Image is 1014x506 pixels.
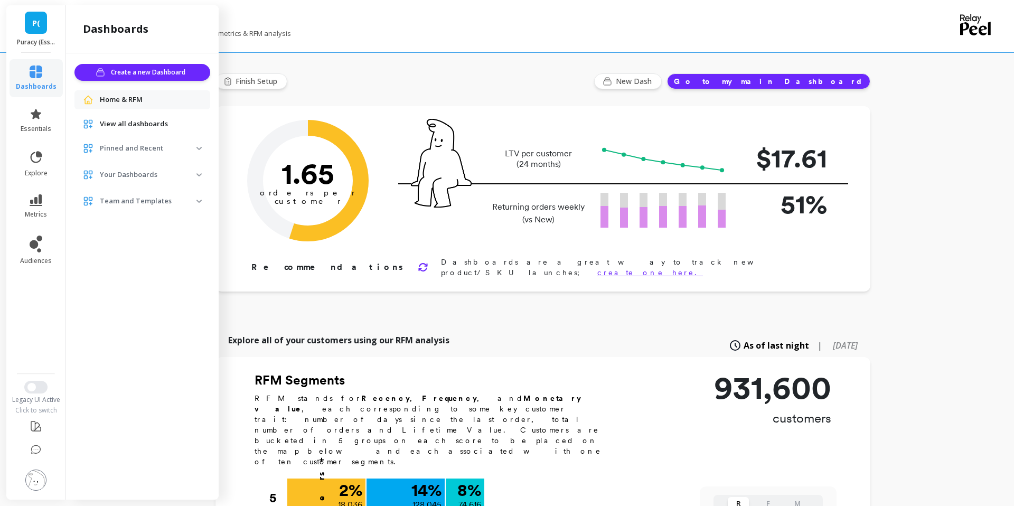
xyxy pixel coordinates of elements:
p: LTV per customer (24 months) [489,148,588,170]
button: Finish Setup [215,73,287,89]
span: Create a new Dashboard [111,67,189,78]
h2: RFM Segments [255,372,614,389]
div: Legacy UI Active [5,396,67,404]
b: Recency [361,394,410,402]
text: 1.65 [281,156,334,191]
div: Click to switch [5,406,67,415]
p: customers [714,410,831,427]
span: dashboards [16,82,57,91]
p: 51% [743,184,827,224]
p: Team and Templates [100,196,196,207]
b: Frequency [422,394,477,402]
h2: dashboards [83,22,148,36]
button: Create a new Dashboard [74,64,210,81]
tspan: customer [275,196,342,206]
p: 14 % [411,482,442,499]
img: down caret icon [196,173,202,176]
span: metrics [25,210,47,219]
p: Your Dashboards [100,170,196,180]
img: pal seatted on line [411,119,472,208]
a: View all dashboards [100,119,202,129]
img: profile picture [25,470,46,491]
img: navigation item icon [83,196,93,207]
span: New Dash [616,76,655,87]
p: Recommendations [251,261,405,274]
p: 931,600 [714,372,831,404]
img: down caret icon [196,147,202,150]
a: create one here. [597,268,703,277]
span: essentials [21,125,51,133]
span: Finish Setup [236,76,280,87]
button: Switch to New UI [24,381,48,393]
img: navigation item icon [83,95,93,105]
span: View all dashboards [100,119,168,129]
p: 8 % [457,482,481,499]
p: Dashboards are a great way to track new product/SKU launches; [441,257,837,278]
span: audiences [20,257,52,265]
img: navigation item icon [83,170,93,180]
button: New Dash [594,73,662,89]
img: navigation item icon [83,143,93,154]
span: Home & RFM [100,95,143,105]
tspan: orders per [260,188,356,198]
p: 2 % [339,482,362,499]
p: $17.61 [743,138,827,178]
button: Go to my main Dashboard [667,73,870,89]
p: Puracy (Essor) [17,38,55,46]
span: explore [25,169,48,177]
p: Returning orders weekly (vs New) [489,201,588,226]
img: down caret icon [196,200,202,203]
span: [DATE] [833,340,858,351]
img: navigation item icon [83,119,93,129]
span: As of last night [744,339,809,352]
p: Pinned and Recent [100,143,196,154]
p: Explore all of your customers using our RFM analysis [228,334,449,346]
p: RFM stands for , , and , each corresponding to some key customer trait: number of days since the ... [255,393,614,467]
span: P( [32,17,40,29]
span: | [818,339,822,352]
